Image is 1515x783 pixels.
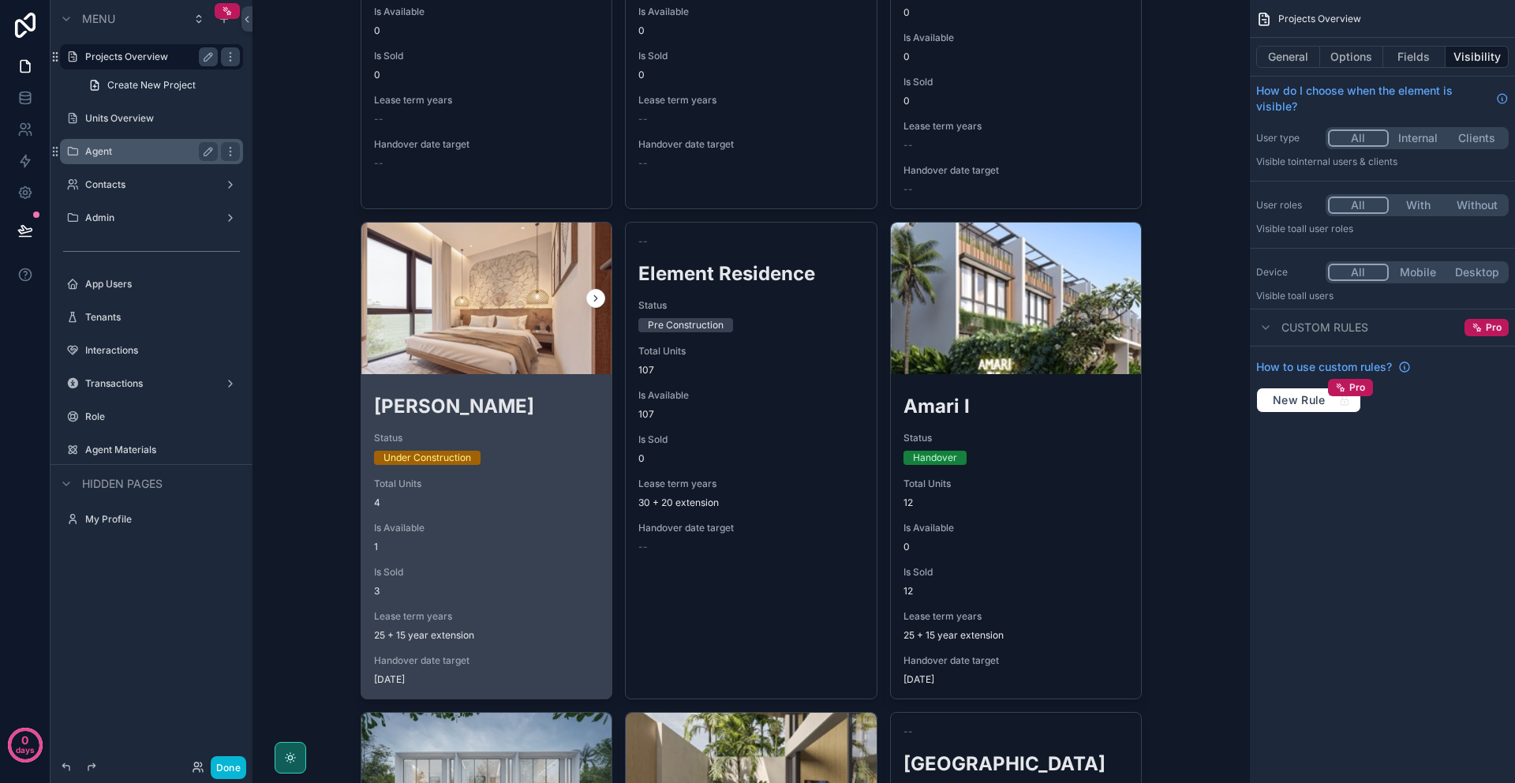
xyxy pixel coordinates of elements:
span: -- [374,157,383,170]
div: Handover [913,451,957,465]
span: 25 + 15 year extension [903,629,1129,642]
span: 0 [638,452,864,465]
span: Lease term years [903,610,1129,623]
span: -- [374,113,383,126]
span: Lease term years [638,94,864,107]
span: [DATE] [374,673,600,686]
button: Without [1447,197,1506,214]
span: Projects Overview [1278,13,1361,25]
h2: [GEOGRAPHIC_DATA] [903,751,1129,777]
span: Is Available [374,6,600,18]
span: -- [638,113,648,126]
span: Status [903,432,1129,444]
span: Handover date target [638,138,864,151]
span: Is Sold [638,433,864,446]
a: How do I choose when the element is visible? [1256,83,1509,114]
button: Options [1320,46,1383,68]
span: Is Available [903,32,1129,44]
span: Total Units [638,345,864,358]
span: Handover date target [903,164,1129,177]
button: Fields [1383,46,1446,68]
label: Units Overview [85,112,240,125]
button: New RulePro [1256,388,1361,413]
p: 0 [21,732,28,748]
span: Create New Project [107,79,196,92]
span: How to use custom rules? [1256,359,1392,375]
span: Is Available [374,522,600,534]
label: Contacts [85,178,218,191]
span: Status [374,432,600,444]
span: Custom rules [1281,320,1368,335]
span: Handover date target [374,138,600,151]
label: Tenants [85,311,240,324]
span: Lease term years [903,120,1129,133]
span: Is Sold [374,566,600,579]
span: -- [638,541,648,553]
span: 1 [374,541,600,553]
span: 0 [903,95,1129,107]
button: Desktop [1447,264,1506,281]
span: New Rule [1266,393,1332,407]
span: Pro [1486,321,1502,334]
span: 30 + 20 extension [638,496,864,509]
span: -- [638,157,648,170]
a: App Users [85,278,240,290]
span: 107 [638,408,864,421]
label: Transactions [85,377,218,390]
button: General [1256,46,1320,68]
span: 0 [374,24,600,37]
label: User type [1256,132,1319,144]
span: 0 [903,541,1129,553]
span: 4 [374,496,600,509]
span: Is Sold [903,566,1129,579]
span: Menu [82,11,115,27]
p: Visible to [1256,290,1509,302]
span: 0 [638,69,864,81]
span: All user roles [1296,223,1353,234]
div: Under Construction [383,451,471,465]
p: Visible to [1256,223,1509,235]
button: All [1328,264,1389,281]
p: Visible to [1256,155,1509,168]
span: Total Units [374,478,600,490]
span: all users [1296,290,1334,302]
p: days [16,739,35,761]
span: Is Sold [374,50,600,62]
a: Projects Overview [85,51,211,63]
div: Copy-of-F0A-Small.jpeg [891,223,1142,374]
span: Internal users & clients [1296,155,1397,167]
label: Admin [85,212,218,224]
span: How do I choose when the element is visible? [1256,83,1490,114]
span: -- [903,183,913,196]
span: -- [903,725,913,738]
button: Internal [1389,129,1448,147]
span: Total Units [903,478,1129,490]
div: Pre Construction [648,318,724,332]
span: Handover date target [638,522,864,534]
a: Amari IStatusHandoverTotal Units12Is Available0Is Sold12Lease term years25 + 15 year extensionHan... [890,222,1143,699]
label: Agent Materials [85,444,240,456]
a: Create New Project [79,73,243,98]
a: Interactions [85,344,240,357]
span: Hidden pages [82,476,163,492]
span: -- [903,139,913,152]
span: Is Available [638,389,864,402]
span: Is Available [903,522,1129,534]
label: Device [1256,266,1319,279]
span: 0 [374,69,600,81]
span: Handover date target [903,654,1129,667]
span: Lease term years [374,610,600,623]
button: Mobile [1389,264,1448,281]
span: Handover date target [374,654,600,667]
h2: Amari I [903,393,1129,419]
span: 0 [638,24,864,37]
label: Agent [85,145,211,158]
button: Visibility [1446,46,1509,68]
a: --Element ResidenceStatusPre ConstructionTotal Units107Is Available107Is Sold0Lease term years30 ... [625,222,877,699]
button: All [1328,197,1389,214]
